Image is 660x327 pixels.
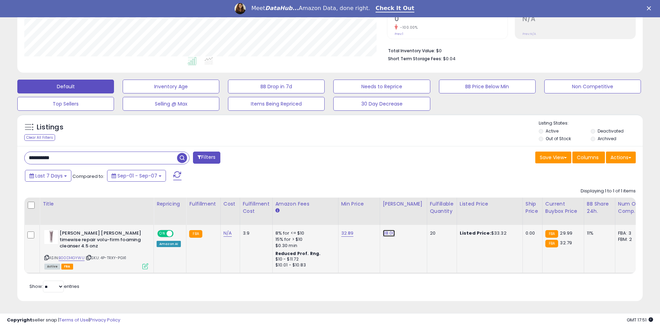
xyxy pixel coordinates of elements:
button: BB Drop in 7d [228,80,325,93]
button: Actions [606,152,636,163]
div: 20 [430,230,451,236]
div: Close [647,6,654,10]
div: Fulfillment [189,200,217,208]
span: | SKU: 4P-TRXY-PGX1 [86,255,126,261]
i: DataHub... [265,5,299,11]
img: 21N-sd0UiZL._SL40_.jpg [44,230,58,244]
small: -100.00% [398,25,417,30]
a: Check It Out [376,5,414,12]
div: Amazon AI [157,241,181,247]
a: Terms of Use [59,317,89,323]
button: Sep-01 - Sep-07 [107,170,166,182]
a: Privacy Policy [90,317,120,323]
label: Archived [598,136,616,142]
span: Last 7 Days [35,172,63,179]
div: 11% [587,230,610,236]
button: Save View [535,152,571,163]
div: Listed Price [460,200,520,208]
small: Amazon Fees. [275,208,280,214]
b: Total Inventory Value: [388,48,435,54]
div: Num of Comp. [618,200,643,215]
div: Cost [223,200,237,208]
div: ASIN: [44,230,148,269]
b: Reduced Prof. Rng. [275,251,321,256]
a: B00D14GYWU [59,255,85,261]
button: Inventory Age [123,80,219,93]
div: BB Share 24h. [587,200,612,215]
div: FBA: 3 [618,230,641,236]
b: Short Term Storage Fees: [388,56,442,62]
span: 29.99 [560,230,572,236]
small: Prev: N/A [522,32,536,36]
span: All listings currently available for purchase on Amazon [44,264,60,270]
div: seller snap | | [7,317,120,324]
span: OFF [173,231,184,237]
div: 0.00 [526,230,537,236]
h5: Listings [37,122,63,132]
span: Compared to: [72,173,104,180]
h2: 0 [395,15,508,24]
button: Columns [572,152,605,163]
a: N/A [223,230,232,237]
button: Top Sellers [17,97,114,111]
div: Meet Amazon Data, done right. [251,5,370,12]
span: $0.04 [443,55,456,62]
span: Sep-01 - Sep-07 [117,172,157,179]
div: Displaying 1 to 1 of 1 items [581,188,636,194]
div: Clear All Filters [24,134,55,141]
li: $0 [388,46,631,54]
div: Min Price [341,200,377,208]
label: Out of Stock [546,136,571,142]
span: ON [158,231,167,237]
h2: N/A [522,15,635,24]
div: 3.9 [243,230,267,236]
div: [PERSON_NAME] [383,200,424,208]
button: Non Competitive [544,80,641,93]
button: Items Being Repriced [228,97,325,111]
button: Selling @ Max [123,97,219,111]
span: 32.79 [560,239,572,246]
span: 2025-09-16 17:51 GMT [627,317,653,323]
div: $0.30 min [275,243,333,249]
p: Listing States: [539,120,643,127]
div: 8% for <= $10 [275,230,333,236]
button: Default [17,80,114,93]
label: Deactivated [598,128,624,134]
button: Needs to Reprice [333,80,430,93]
div: FBM: 2 [618,236,641,243]
button: Filters [193,152,220,164]
button: Last 7 Days [25,170,71,182]
b: Listed Price: [460,230,491,236]
img: Profile image for Georgie [235,3,246,14]
a: 32.89 [341,230,354,237]
span: Columns [577,154,599,161]
div: Fulfillable Quantity [430,200,454,215]
span: FBA [61,264,73,270]
div: Amazon Fees [275,200,335,208]
strong: Copyright [7,317,32,323]
div: Repricing [157,200,183,208]
small: FBA [545,230,558,238]
div: 15% for > $10 [275,236,333,243]
a: 38.00 [383,230,395,237]
div: Fulfillment Cost [243,200,270,215]
button: 30 Day Decrease [333,97,430,111]
div: Title [43,200,151,208]
div: Ship Price [526,200,539,215]
div: $10 - $11.72 [275,256,333,262]
small: FBA [189,230,202,238]
small: FBA [545,240,558,247]
div: Current Buybox Price [545,200,581,215]
small: Prev: 1 [395,32,403,36]
button: BB Price Below Min [439,80,536,93]
label: Active [546,128,558,134]
span: Show: entries [29,283,79,290]
div: $33.32 [460,230,517,236]
b: [PERSON_NAME] [PERSON_NAME] timewise repair volu-firm foaming cleanser 4.5 onz [60,230,144,251]
div: $10.01 - $10.83 [275,262,333,268]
